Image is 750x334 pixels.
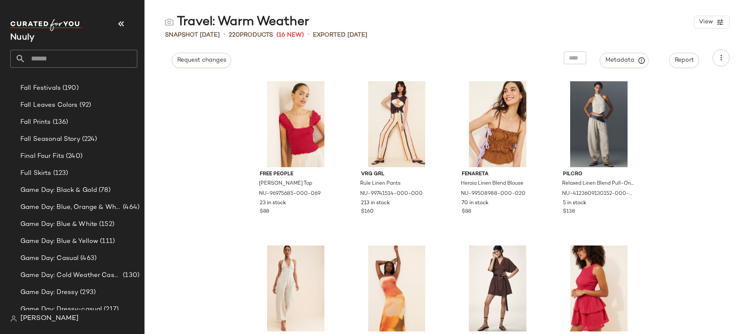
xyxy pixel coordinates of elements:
img: 4130942140011_020_b [455,246,540,331]
button: Request changes [172,53,231,68]
span: (130) [121,271,139,280]
span: Metadata [605,57,644,64]
span: Final Four Fits [20,151,64,161]
span: Fall Leaves Colors [20,100,78,110]
span: (190) [61,83,79,93]
span: Request changes [177,57,226,64]
span: [PERSON_NAME] Top [259,180,312,188]
img: 96975685_069_b [253,81,338,167]
button: Report [669,53,699,68]
span: (293) [78,288,96,297]
span: Pilcro [563,171,635,178]
span: Fall Prints [20,117,51,127]
span: Current Company Name [10,33,34,42]
span: Full Skirts [20,168,51,178]
img: 100147941_060_b [556,246,642,331]
span: $160 [361,208,374,216]
span: Free People [260,171,332,178]
span: Report [674,57,694,64]
span: Heraia Linen Blend Blouse [461,180,523,188]
span: (16 New) [276,31,304,40]
span: 23 in stock [260,200,286,207]
span: $88 [462,208,471,216]
span: (152) [97,220,114,229]
span: Game Day: Dressy-casual [20,305,102,314]
span: (224) [80,134,97,144]
button: Metadata [600,53,649,68]
span: (464) [121,203,139,212]
span: (111) [98,237,115,246]
span: 213 in stock [361,200,390,207]
span: VRG GRL [361,171,433,178]
img: cfy_white_logo.C9jOOHJF.svg [10,19,82,31]
span: Game Day: Black & Gold [20,186,97,195]
span: Fenareta [462,171,534,178]
span: $88 [260,208,269,216]
img: svg%3e [10,315,17,322]
span: Game Day: Blue, Orange & White [20,203,121,212]
div: Travel: Warm Weather [165,14,309,31]
span: Game Day: Cold Weather Casual [20,271,121,280]
span: NU-99508988-000-020 [461,190,526,198]
span: Game Day: Casual [20,254,79,263]
span: $138 [563,208,575,216]
span: (217) [102,305,119,314]
span: 70 in stock [462,200,489,207]
span: View [699,19,713,26]
img: svg%3e [165,18,173,26]
span: NU-4123609130152-000-024 [562,190,634,198]
span: • [307,30,310,40]
span: Fall Seasonal Story [20,134,80,144]
img: 4123609130152_024_b [556,81,642,167]
img: 83996256_011_b [253,246,338,331]
img: 99741514_000_b [354,81,440,167]
span: NU-96975685-000-069 [259,190,321,198]
span: (92) [78,100,91,110]
span: (240) [64,151,82,161]
span: (463) [79,254,97,263]
span: Fall Festivals [20,83,61,93]
span: NU-99741514-000-000 [360,190,423,198]
span: (136) [51,117,68,127]
span: Game Day: Blue & White [20,220,97,229]
button: View [694,16,730,29]
div: Products [229,31,273,40]
span: Snapshot [DATE] [165,31,220,40]
span: Relaxed Linen Blend Pull-On Pants [562,180,634,188]
span: Game Day: Dressy [20,288,78,297]
span: Rule Linen Pants [360,180,401,188]
span: (123) [51,168,68,178]
span: Game Day: Blue & Yellow [20,237,98,246]
span: (78) [97,186,111,195]
img: 99508988_020_b [455,81,540,167]
p: Exported [DATE] [313,31,367,40]
span: 5 in stock [563,200,586,207]
span: 220 [229,32,240,38]
span: [PERSON_NAME] [20,314,79,324]
img: 103101366_089_b [354,246,440,331]
span: • [223,30,225,40]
